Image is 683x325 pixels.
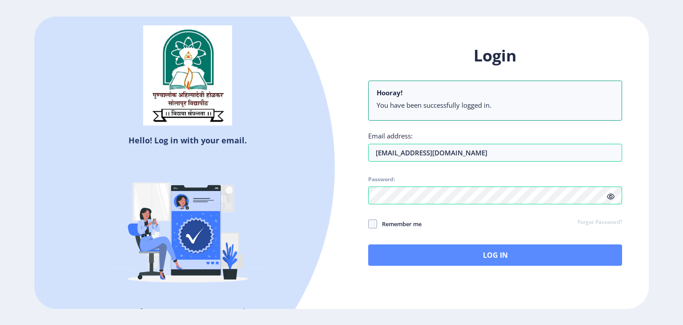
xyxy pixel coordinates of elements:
[110,149,265,305] img: Verified-rafiki.svg
[368,144,622,162] input: Email address
[578,219,622,227] a: Forgot Password?
[368,45,622,66] h1: Login
[368,244,622,266] button: Log In
[143,25,232,126] img: sulogo.png
[41,305,335,319] h5: Don't have an account?
[368,176,395,183] label: Password:
[377,101,614,110] li: You have been successfully logged in.
[377,219,422,229] span: Remember me
[225,305,265,319] a: Register
[368,131,413,140] label: Email address:
[377,88,402,97] b: Hooray!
